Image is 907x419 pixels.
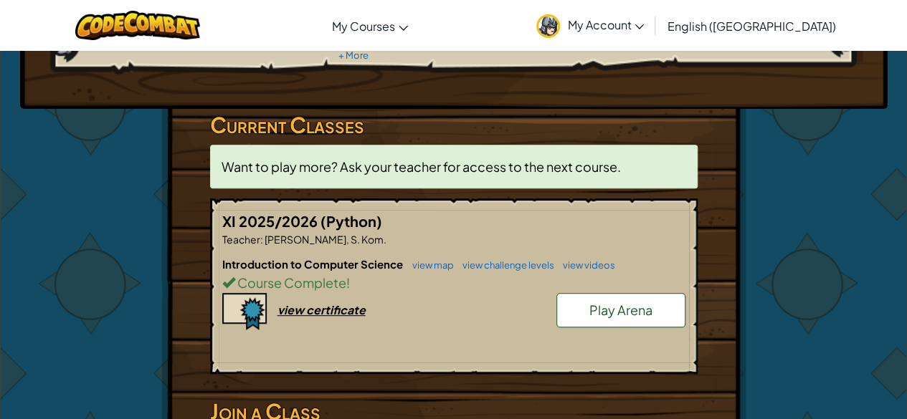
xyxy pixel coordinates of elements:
[455,259,554,271] a: view challenge levels
[75,11,201,40] img: CodeCombat logo
[405,259,454,271] a: view map
[660,6,842,45] a: English ([GEOGRAPHIC_DATA])
[222,158,621,175] span: Want to play more? Ask your teacher for access to the next course.
[332,19,395,34] span: My Courses
[260,233,263,246] span: :
[325,6,415,45] a: My Courses
[556,259,615,271] a: view videos
[346,274,350,291] span: !
[277,302,366,317] div: view certificate
[263,233,386,246] span: [PERSON_NAME], S. Kom.
[667,19,835,34] span: English ([GEOGRAPHIC_DATA])
[222,293,267,330] img: certificate-icon.png
[210,109,698,141] h3: Current Classes
[320,212,382,230] span: (Python)
[222,302,366,317] a: view certificate
[222,257,405,271] span: Introduction to Computer Science
[529,3,651,48] a: My Account
[235,274,346,291] span: Course Complete
[338,49,368,61] a: + More
[222,212,320,230] span: XI 2025/2026
[222,233,260,246] span: Teacher
[589,302,652,318] span: Play Arena
[536,14,560,38] img: avatar
[567,17,644,32] span: My Account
